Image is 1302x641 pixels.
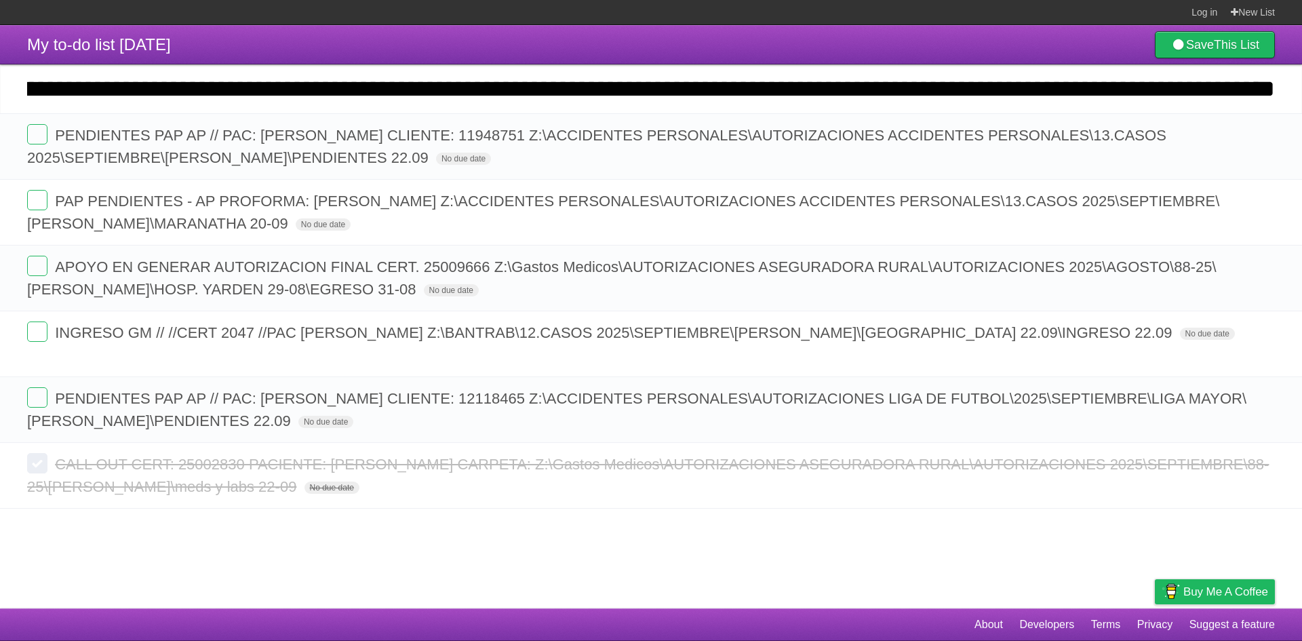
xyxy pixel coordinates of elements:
[27,258,1217,298] span: APOYO EN GENERAR AUTORIZACION FINAL CERT. 25009666 Z:\Gastos Medicos\AUTORIZACIONES ASEGURADORA R...
[27,387,47,408] label: Done
[296,218,351,231] span: No due date
[1162,580,1180,603] img: Buy me a coffee
[27,127,1166,166] span: PENDIENTES PAP AP // PAC: [PERSON_NAME] CLIENTE: 11948751 Z:\ACCIDENTES PERSONALES\AUTORIZACIONES...
[27,193,1219,232] span: PAP PENDIENTES - AP PROFORMA: [PERSON_NAME] Z:\ACCIDENTES PERSONALES\AUTORIZACIONES ACCIDENTES PE...
[27,35,171,54] span: My to-do list [DATE]
[436,153,491,165] span: No due date
[298,416,353,428] span: No due date
[27,256,47,276] label: Done
[1019,612,1074,638] a: Developers
[974,612,1003,638] a: About
[27,453,47,473] label: Done
[1214,38,1259,52] b: This List
[27,322,47,342] label: Done
[27,190,47,210] label: Done
[1091,612,1121,638] a: Terms
[1155,579,1275,604] a: Buy me a coffee
[424,284,479,296] span: No due date
[1183,580,1268,604] span: Buy me a coffee
[1180,328,1235,340] span: No due date
[55,324,1175,341] span: INGRESO GM // //CERT 2047 //PAC [PERSON_NAME] Z:\BANTRAB\12.CASOS 2025\SEPTIEMBRE\[PERSON_NAME]\[...
[27,390,1246,429] span: PENDIENTES PAP AP // PAC: [PERSON_NAME] CLIENTE: 12118465 Z:\ACCIDENTES PERSONALES\AUTORIZACIONES...
[1155,31,1275,58] a: SaveThis List
[27,456,1269,495] span: CALL OUT CERT: 25002830 PACIENTE: [PERSON_NAME] CARPETA: Z:\Gastos Medicos\AUTORIZACIONES ASEGURA...
[1137,612,1172,638] a: Privacy
[1189,612,1275,638] a: Suggest a feature
[304,482,359,494] span: No due date
[27,124,47,144] label: Done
